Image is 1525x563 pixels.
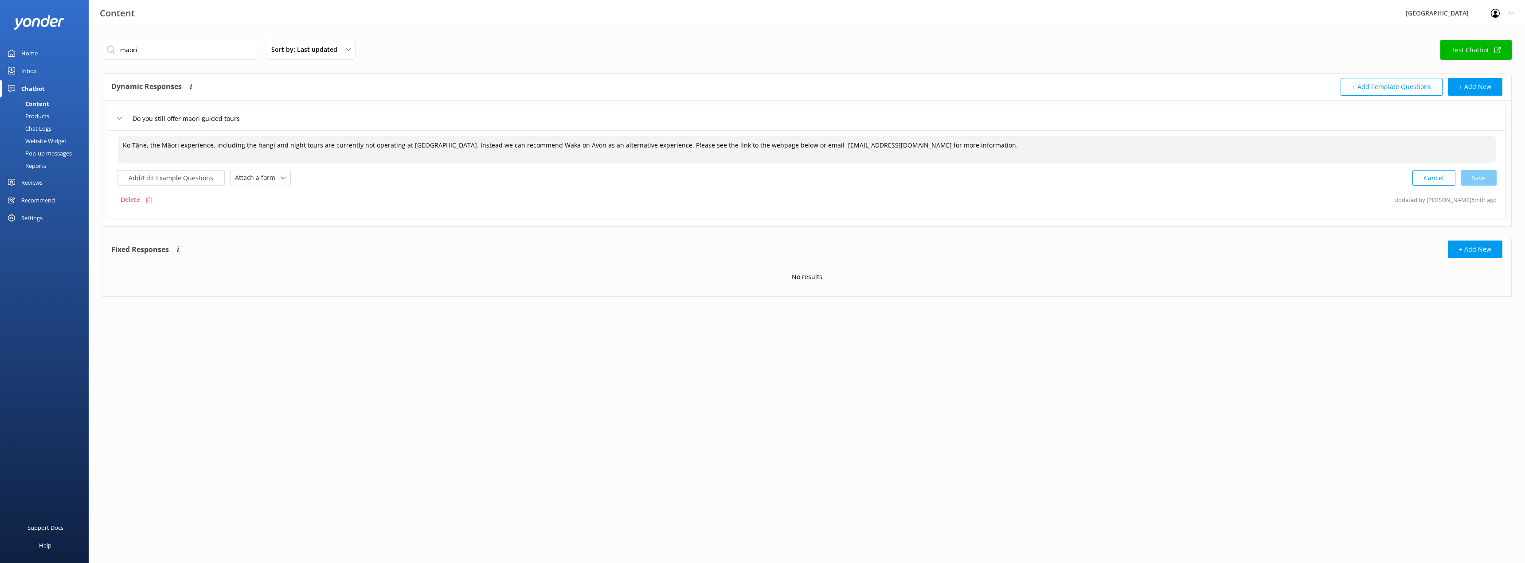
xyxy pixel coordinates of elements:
[5,159,46,172] div: Reports
[27,519,63,536] div: Support Docs
[1394,191,1497,208] p: Updated by [PERSON_NAME] 5mth ago
[102,40,257,60] input: Search all Chatbot Content
[792,272,822,282] p: No results
[111,78,182,96] h4: Dynamic Responses
[1448,78,1502,96] button: + Add New
[5,97,49,110] div: Content
[5,135,89,147] a: Website Widget
[1412,170,1455,186] button: Cancel
[100,6,135,20] h3: Content
[5,97,89,110] a: Content
[5,147,89,159] a: Pop-up messages
[1341,78,1443,96] button: + Add Template Questions
[21,62,37,80] div: Inbox
[5,147,72,159] div: Pop-up messages
[21,174,43,191] div: Reviews
[1440,40,1512,60] a: Test Chatbot
[5,110,49,122] div: Products
[21,44,38,62] div: Home
[1448,241,1502,258] button: + Add New
[5,159,89,172] a: Reports
[121,195,140,205] p: Delete
[271,45,343,54] span: Sort by: Last updated
[5,110,89,122] a: Products
[13,15,64,30] img: yonder-white-logo.png
[39,536,51,554] div: Help
[117,170,225,186] button: Add/Edit Example Questions
[5,122,51,135] div: Chat Logs
[235,173,281,182] span: Attach a form
[21,209,43,227] div: Settings
[5,122,89,135] a: Chat Logs
[111,241,169,258] h4: Fixed Responses
[118,136,1496,163] textarea: Ko Tāne, the Māori experience, including the hangi and night tours are currently not operating at...
[5,135,66,147] div: Website Widget
[21,191,55,209] div: Recommend
[21,80,45,97] div: Chatbot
